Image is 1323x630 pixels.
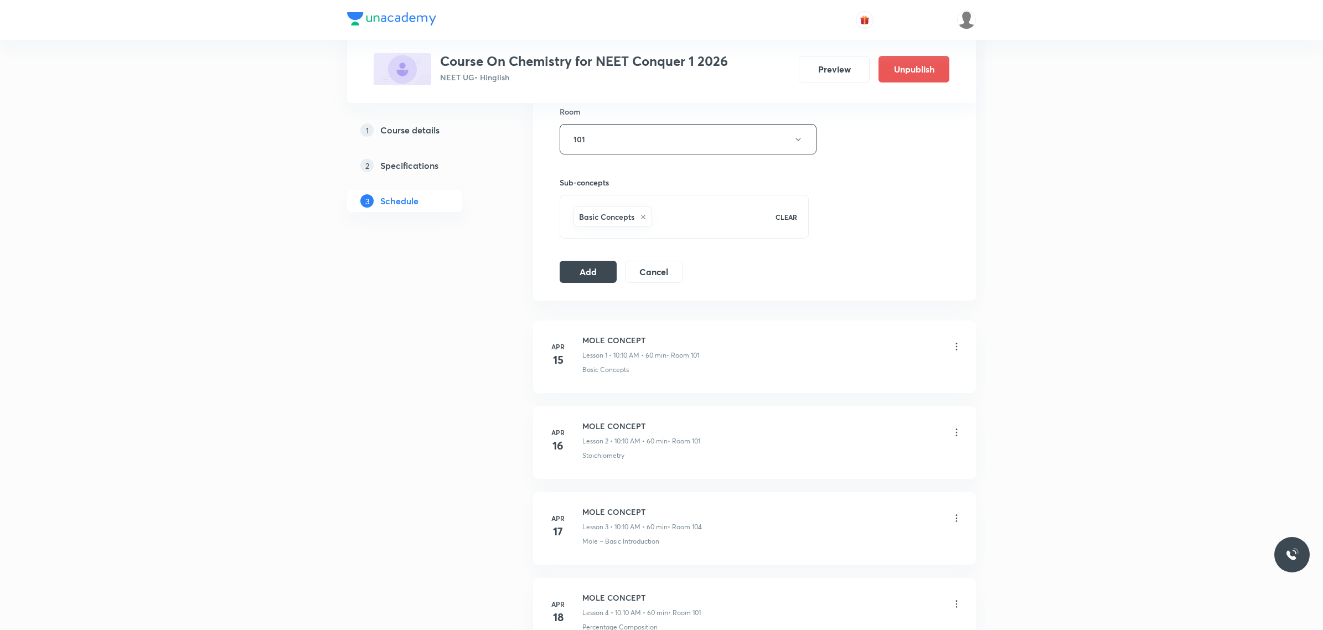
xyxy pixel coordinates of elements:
[547,437,569,454] h4: 16
[360,123,374,137] p: 1
[582,334,699,346] h6: MOLE CONCEPT
[347,154,498,177] a: 2Specifications
[560,106,581,117] h6: Room
[668,436,700,446] p: • Room 101
[878,56,949,82] button: Unpublish
[560,261,617,283] button: Add
[582,350,666,360] p: Lesson 1 • 10:10 AM • 60 min
[347,12,436,28] a: Company Logo
[380,123,440,137] h5: Course details
[440,71,728,83] p: NEET UG • Hinglish
[626,261,683,283] button: Cancel
[440,53,728,69] h3: Course On Chemistry for NEET Conquer 1 2026
[560,177,809,188] h6: Sub-concepts
[380,159,438,172] h5: Specifications
[547,352,569,368] h4: 15
[547,523,569,540] h4: 17
[347,119,498,141] a: 1Course details
[582,608,668,618] p: Lesson 4 • 10:10 AM • 60 min
[1285,548,1299,561] img: ttu
[360,159,374,172] p: 2
[374,53,431,85] img: 8004EAFA-F00E-4DF2-9DA2-4CE957AF6C41_plus.png
[579,211,634,223] h6: Basic Concepts
[360,194,374,208] p: 3
[560,124,816,154] button: 101
[547,599,569,609] h6: Apr
[547,609,569,626] h4: 18
[582,522,668,532] p: Lesson 3 • 10:10 AM • 60 min
[856,11,874,29] button: avatar
[547,427,569,437] h6: Apr
[776,212,797,222] p: CLEAR
[582,451,624,461] p: Stoichiometry
[668,608,701,618] p: • Room 101
[957,11,976,29] img: UNACADEMY
[347,12,436,25] img: Company Logo
[582,365,629,375] p: Basic Concepts
[380,194,418,208] h5: Schedule
[582,420,700,432] h6: MOLE CONCEPT
[582,536,659,546] p: Mole – Basic Introduction
[582,592,701,603] h6: MOLE CONCEPT
[582,436,668,446] p: Lesson 2 • 10:10 AM • 60 min
[860,15,870,25] img: avatar
[582,506,702,518] h6: MOLE CONCEPT
[666,350,699,360] p: • Room 101
[547,513,569,523] h6: Apr
[668,522,702,532] p: • Room 104
[547,342,569,352] h6: Apr
[799,56,870,82] button: Preview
